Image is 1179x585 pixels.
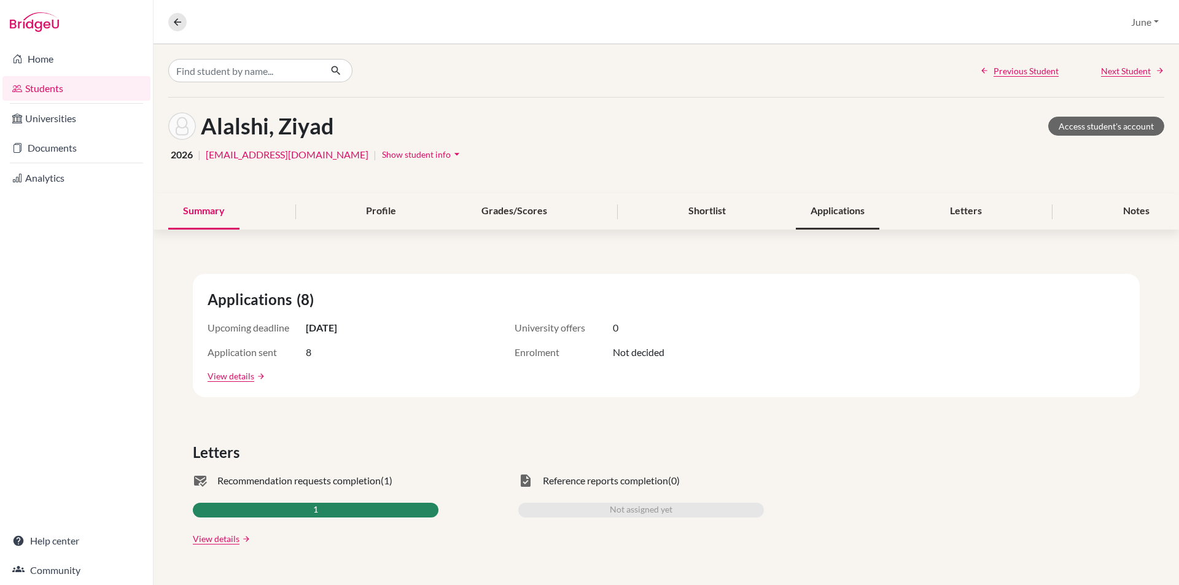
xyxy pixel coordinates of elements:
[2,136,150,160] a: Documents
[467,193,562,230] div: Grades/Scores
[381,145,464,164] button: Show student infoarrow_drop_down
[381,473,392,488] span: (1)
[198,147,201,162] span: |
[168,193,239,230] div: Summary
[994,64,1059,77] span: Previous Student
[306,345,311,360] span: 8
[171,147,193,162] span: 2026
[297,289,319,311] span: (8)
[1101,64,1164,77] a: Next Student
[193,473,208,488] span: mark_email_read
[254,372,265,381] a: arrow_forward
[373,147,376,162] span: |
[515,320,613,335] span: University offers
[168,112,196,140] img: Ziyad Alalshi's avatar
[613,345,664,360] span: Not decided
[201,113,334,139] h1: Alalshi, Ziyad
[668,473,680,488] span: (0)
[10,12,59,32] img: Bridge-U
[2,166,150,190] a: Analytics
[543,473,668,488] span: Reference reports completion
[674,193,741,230] div: Shortlist
[239,535,251,543] a: arrow_forward
[168,59,321,82] input: Find student by name...
[193,441,244,463] span: Letters
[1126,10,1164,34] button: June
[208,345,306,360] span: Application sent
[208,289,297,311] span: Applications
[382,149,451,160] span: Show student info
[208,370,254,382] a: View details
[193,532,239,545] a: View details
[515,345,613,360] span: Enrolment
[2,106,150,131] a: Universities
[306,320,337,335] span: [DATE]
[2,558,150,583] a: Community
[518,473,533,488] span: task
[313,503,318,517] span: 1
[935,193,997,230] div: Letters
[451,148,463,160] i: arrow_drop_down
[980,64,1059,77] a: Previous Student
[610,503,672,517] span: Not assigned yet
[2,47,150,71] a: Home
[206,147,368,162] a: [EMAIL_ADDRESS][DOMAIN_NAME]
[1101,64,1151,77] span: Next Student
[217,473,381,488] span: Recommendation requests completion
[613,320,618,335] span: 0
[351,193,411,230] div: Profile
[1108,193,1164,230] div: Notes
[1048,117,1164,136] a: Access student's account
[796,193,879,230] div: Applications
[2,529,150,553] a: Help center
[208,320,306,335] span: Upcoming deadline
[2,76,150,101] a: Students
